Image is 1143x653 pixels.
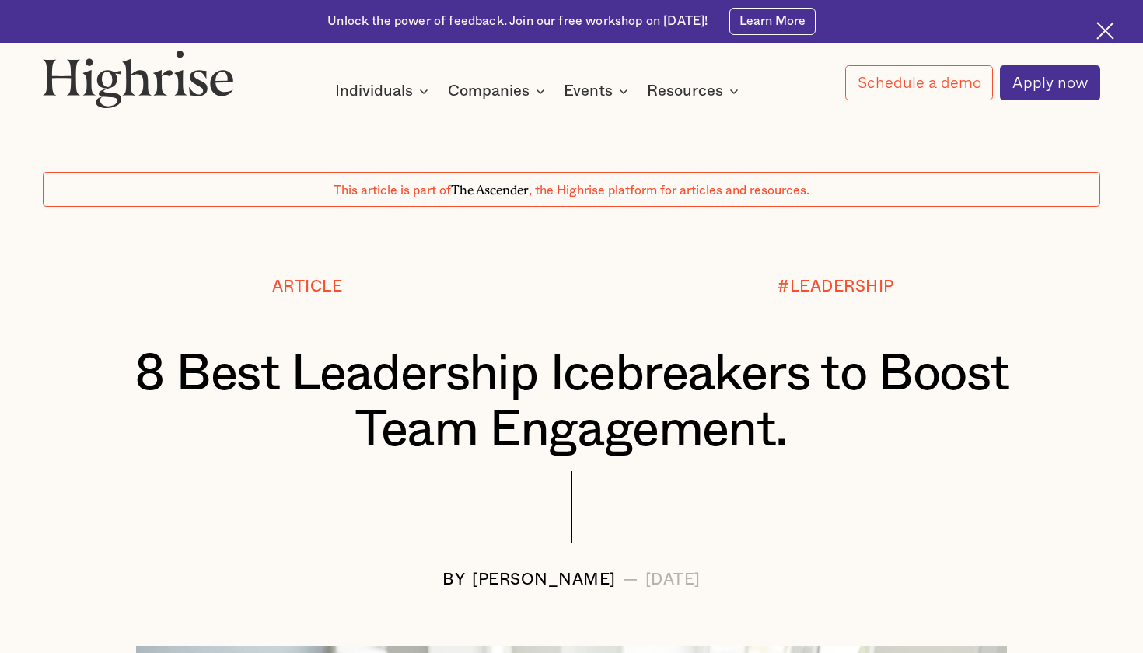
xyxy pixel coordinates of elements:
div: BY [442,571,465,589]
a: Schedule a demo [845,65,993,100]
a: Apply now [1000,65,1100,100]
div: Resources [647,82,743,100]
h1: 8 Best Leadership Icebreakers to Boost Team Engagement. [87,346,1057,458]
div: — [623,571,638,589]
div: Article [272,278,343,296]
div: Companies [448,82,530,100]
span: This article is part of [334,184,451,197]
div: Individuals [335,82,433,100]
div: Events [564,82,633,100]
img: Highrise logo [43,50,234,107]
span: The Ascender [451,180,529,194]
a: Learn More [729,8,816,35]
div: Events [564,82,613,100]
div: Resources [647,82,723,100]
div: [PERSON_NAME] [472,571,616,589]
div: Individuals [335,82,413,100]
img: Cross icon [1096,22,1114,40]
div: #LEADERSHIP [778,278,894,296]
div: Companies [448,82,550,100]
div: Unlock the power of feedback. Join our free workshop on [DATE]! [327,13,708,30]
span: , the Highrise platform for articles and resources. [529,184,809,197]
div: [DATE] [645,571,701,589]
